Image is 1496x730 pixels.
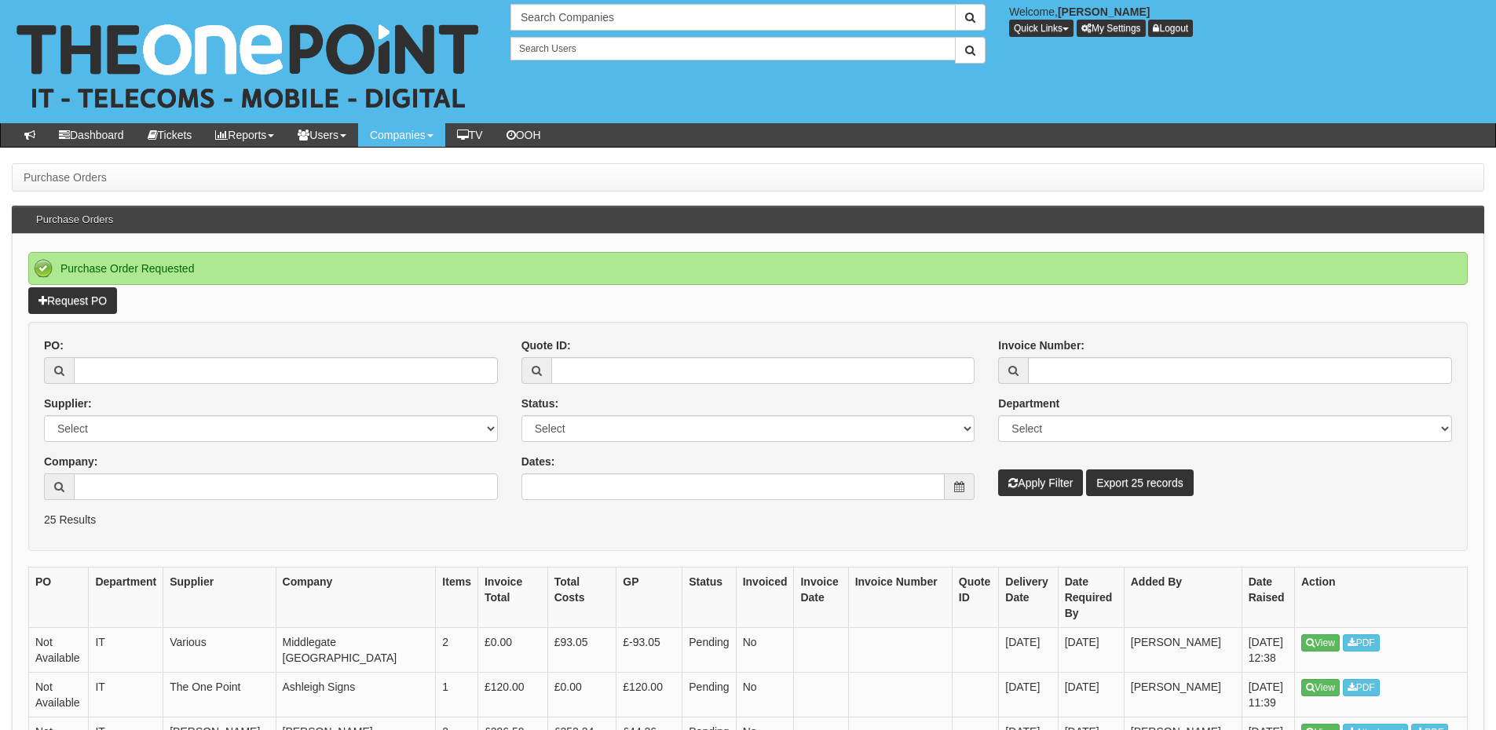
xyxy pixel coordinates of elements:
[163,672,276,717] td: The One Point
[616,567,682,627] th: GP
[1077,20,1146,37] a: My Settings
[999,627,1058,672] td: [DATE]
[1242,627,1294,672] td: [DATE] 12:38
[848,567,952,627] th: Invoice Number
[29,627,89,672] td: Not Available
[47,123,136,147] a: Dashboard
[445,123,495,147] a: TV
[436,567,478,627] th: Items
[1301,634,1340,652] a: View
[44,396,92,411] label: Supplier:
[44,512,1452,527] p: 25 Results
[521,454,555,469] label: Dates:
[999,672,1058,717] td: [DATE]
[436,627,478,672] td: 2
[682,567,736,627] th: Status
[998,396,1059,411] label: Department
[276,567,436,627] th: Company
[89,627,163,672] td: IT
[736,672,794,717] td: No
[1124,672,1242,717] td: [PERSON_NAME]
[1058,627,1124,672] td: [DATE]
[28,206,121,233] h3: Purchase Orders
[794,567,848,627] th: Invoice Date
[510,4,956,31] input: Search Companies
[28,287,117,314] a: Request PO
[276,672,436,717] td: Ashleigh Signs
[29,567,89,627] th: PO
[510,37,956,60] input: Search Users
[616,672,682,717] td: £120.00
[29,672,89,717] td: Not Available
[1086,469,1194,496] a: Export 25 records
[1058,567,1124,627] th: Date Required By
[736,567,794,627] th: Invoiced
[436,672,478,717] td: 1
[998,469,1083,496] button: Apply Filter
[495,123,553,147] a: OOH
[1242,672,1294,717] td: [DATE] 11:39
[1009,20,1074,37] button: Quick Links
[477,672,547,717] td: £120.00
[477,567,547,627] th: Invoice Total
[1343,634,1380,652] a: PDF
[44,338,64,353] label: PO:
[286,123,358,147] a: Users
[616,627,682,672] td: £-93.05
[1295,567,1468,627] th: Action
[547,567,616,627] th: Total Costs
[1058,5,1150,18] b: [PERSON_NAME]
[163,567,276,627] th: Supplier
[1301,679,1340,696] a: View
[682,627,736,672] td: Pending
[1058,672,1124,717] td: [DATE]
[999,567,1058,627] th: Delivery Date
[477,627,547,672] td: £0.00
[28,252,1468,285] div: Purchase Order Requested
[1242,567,1294,627] th: Date Raised
[89,672,163,717] td: IT
[358,123,445,147] a: Companies
[1124,627,1242,672] td: [PERSON_NAME]
[89,567,163,627] th: Department
[736,627,794,672] td: No
[521,396,558,411] label: Status:
[521,338,571,353] label: Quote ID:
[547,672,616,717] td: £0.00
[997,4,1496,37] div: Welcome,
[998,338,1085,353] label: Invoice Number:
[163,627,276,672] td: Various
[203,123,286,147] a: Reports
[276,627,436,672] td: Middlegate [GEOGRAPHIC_DATA]
[136,123,204,147] a: Tickets
[682,672,736,717] td: Pending
[44,454,97,469] label: Company:
[24,170,107,185] li: Purchase Orders
[952,567,999,627] th: Quote ID
[547,627,616,672] td: £93.05
[1124,567,1242,627] th: Added By
[1343,679,1380,696] a: PDF
[1148,20,1193,37] a: Logout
